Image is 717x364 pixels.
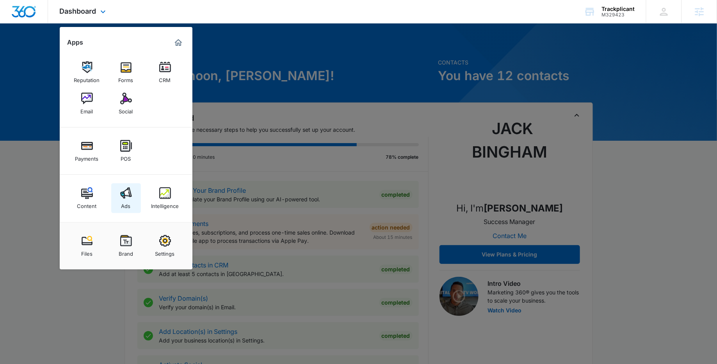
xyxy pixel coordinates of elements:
[72,231,102,261] a: Files
[151,199,179,209] div: Intelligence
[172,36,185,49] a: Marketing 360® Dashboard
[150,57,180,87] a: CRM
[77,199,97,209] div: Content
[111,136,141,166] a: POS
[20,20,86,27] div: Domain: [DOMAIN_NAME]
[111,89,141,118] a: Social
[30,46,70,51] div: Domain Overview
[72,57,102,87] a: Reputation
[68,39,84,46] h2: Apps
[78,45,84,52] img: tab_keywords_by_traffic_grey.svg
[601,12,635,18] div: account id
[121,152,131,162] div: POS
[72,183,102,213] a: Content
[155,247,175,257] div: Settings
[119,247,133,257] div: Brand
[74,73,100,83] div: Reputation
[81,247,93,257] div: Files
[75,152,99,162] div: Payments
[121,199,131,209] div: Ads
[86,46,132,51] div: Keywords by Traffic
[81,104,93,115] div: Email
[72,136,102,166] a: Payments
[159,73,171,83] div: CRM
[111,231,141,261] a: Brand
[72,89,102,118] a: Email
[111,183,141,213] a: Ads
[119,73,133,83] div: Forms
[60,7,96,15] span: Dashboard
[12,13,19,19] img: logo_orange.svg
[150,183,180,213] a: Intelligence
[119,104,133,115] div: Social
[601,6,635,12] div: account name
[111,57,141,87] a: Forms
[12,20,19,27] img: website_grey.svg
[150,231,180,261] a: Settings
[21,45,27,52] img: tab_domain_overview_orange.svg
[22,13,38,19] div: v 4.0.25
